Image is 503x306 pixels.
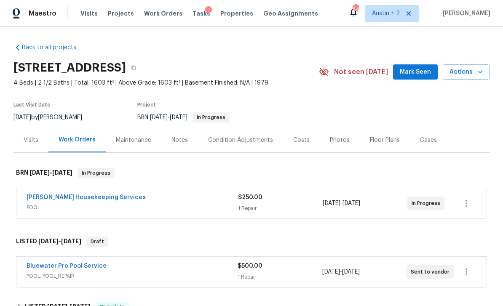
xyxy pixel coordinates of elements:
[342,200,360,206] span: [DATE]
[411,268,453,276] span: Sent to vendor
[334,68,388,76] span: Not seen [DATE]
[137,114,230,120] span: BRN
[87,237,107,246] span: Draft
[144,9,182,18] span: Work Orders
[13,79,319,87] span: 4 Beds | 2 1/2 Baths | Total: 1603 ft² | Above Grade: 1603 ft² | Basement Finished: N/A | 1979
[449,67,483,77] span: Actions
[412,199,444,208] span: In Progress
[420,136,437,144] div: Cases
[16,168,72,178] h6: BRN
[443,64,490,80] button: Actions
[13,228,490,255] div: LISTED [DATE]-[DATE]Draft
[293,136,310,144] div: Costs
[126,60,141,75] button: Copy Address
[24,136,38,144] div: Visits
[393,64,438,80] button: Mark Seen
[400,67,431,77] span: Mark Seen
[27,272,238,280] span: POOL, POOL_REPAIR
[80,9,98,18] span: Visits
[439,9,490,18] span: [PERSON_NAME]
[116,136,151,144] div: Maintenance
[370,136,400,144] div: Floor Plans
[220,9,253,18] span: Properties
[52,170,72,176] span: [DATE]
[322,268,360,276] span: -
[29,170,50,176] span: [DATE]
[108,9,134,18] span: Projects
[208,136,273,144] div: Condition Adjustments
[150,114,168,120] span: [DATE]
[137,102,156,107] span: Project
[13,43,94,52] a: Back to all projects
[27,194,146,200] a: [PERSON_NAME] Housekeeping Services
[238,273,322,281] div: 1 Repair
[330,136,350,144] div: Photos
[342,269,360,275] span: [DATE]
[205,6,212,15] div: 1
[170,114,187,120] span: [DATE]
[13,160,490,186] div: BRN [DATE]-[DATE]In Progress
[193,11,210,16] span: Tasks
[38,238,81,244] span: -
[238,204,323,213] div: 1 Repair
[13,114,31,120] span: [DATE]
[171,136,188,144] div: Notes
[150,114,187,120] span: -
[78,169,114,177] span: In Progress
[263,9,318,18] span: Geo Assignments
[238,194,262,200] span: $250.00
[372,9,400,18] span: Austin + 2
[322,269,340,275] span: [DATE]
[61,238,81,244] span: [DATE]
[29,170,72,176] span: -
[27,203,238,212] span: POOL
[323,199,360,208] span: -
[193,115,229,120] span: In Progress
[16,237,81,247] h6: LISTED
[29,9,56,18] span: Maestro
[13,112,92,122] div: by [PERSON_NAME]
[13,64,126,72] h2: [STREET_ADDRESS]
[13,102,51,107] span: Last Visit Date
[323,200,340,206] span: [DATE]
[59,136,96,144] div: Work Orders
[38,238,59,244] span: [DATE]
[27,263,107,269] a: Bluewater Pro Pool Service
[238,263,262,269] span: $500.00
[353,5,359,13] div: 44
